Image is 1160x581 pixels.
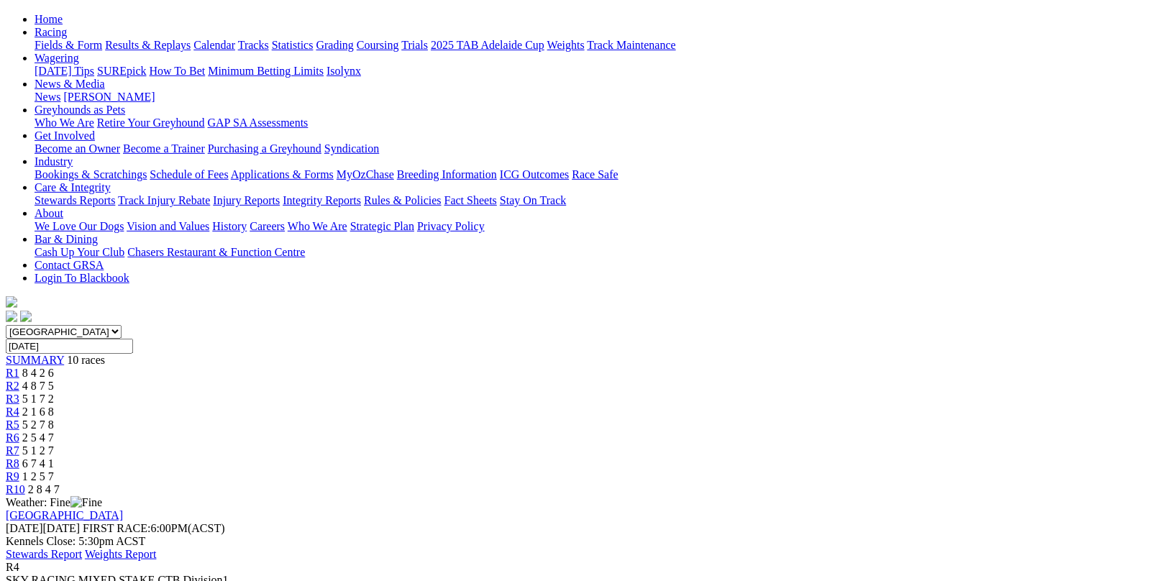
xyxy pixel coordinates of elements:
a: R2 [6,380,19,392]
a: Tracks [238,39,269,51]
a: SUREpick [97,65,146,77]
span: R9 [6,470,19,482]
span: 1 2 5 7 [22,470,54,482]
a: Care & Integrity [35,181,111,193]
img: logo-grsa-white.png [6,296,17,308]
a: Breeding Information [397,168,497,180]
a: MyOzChase [337,168,394,180]
a: [DATE] Tips [35,65,94,77]
a: Coursing [357,39,399,51]
a: Become a Trainer [123,142,205,155]
span: R4 [6,406,19,418]
div: Racing [35,39,1154,52]
a: R8 [6,457,19,470]
a: Cash Up Your Club [35,246,124,258]
span: Weather: Fine [6,496,102,508]
span: 8 4 2 6 [22,367,54,379]
a: News [35,91,60,103]
a: Home [35,13,63,25]
div: Get Involved [35,142,1154,155]
a: Get Involved [35,129,95,142]
a: Purchasing a Greyhound [208,142,321,155]
a: Fact Sheets [444,194,497,206]
a: Strategic Plan [350,220,414,232]
a: [GEOGRAPHIC_DATA] [6,509,123,521]
a: Stewards Reports [35,194,115,206]
img: facebook.svg [6,311,17,322]
a: Fields & Form [35,39,102,51]
div: News & Media [35,91,1154,104]
a: Weights Report [85,548,157,560]
a: Wagering [35,52,79,64]
span: 2 5 4 7 [22,431,54,444]
span: 5 2 7 8 [22,418,54,431]
span: [DATE] [6,522,43,534]
a: R6 [6,431,19,444]
a: Race Safe [572,168,618,180]
a: Bookings & Scratchings [35,168,147,180]
a: Become an Owner [35,142,120,155]
a: Trials [401,39,428,51]
a: [PERSON_NAME] [63,91,155,103]
a: Chasers Restaurant & Function Centre [127,246,305,258]
a: How To Bet [150,65,206,77]
span: 2 1 6 8 [22,406,54,418]
a: Racing [35,26,67,38]
a: Results & Replays [105,39,191,51]
a: Minimum Betting Limits [208,65,324,77]
a: Vision and Values [127,220,209,232]
span: R4 [6,561,19,573]
a: GAP SA Assessments [208,116,309,129]
a: News & Media [35,78,105,90]
span: 6:00PM(ACST) [83,522,225,534]
a: We Love Our Dogs [35,220,124,232]
a: Careers [250,220,285,232]
div: Industry [35,168,1154,181]
a: Retire Your Greyhound [97,116,205,129]
a: SUMMARY [6,354,64,366]
a: Track Maintenance [588,39,676,51]
span: R10 [6,483,25,495]
div: Wagering [35,65,1154,78]
span: 5 1 7 2 [22,393,54,405]
a: Industry [35,155,73,168]
span: 2 8 4 7 [28,483,60,495]
a: Rules & Policies [364,194,442,206]
a: Statistics [272,39,314,51]
input: Select date [6,339,133,354]
span: 6 7 4 1 [22,457,54,470]
a: Track Injury Rebate [118,194,210,206]
a: 2025 TAB Adelaide Cup [431,39,544,51]
a: Injury Reports [213,194,280,206]
a: Login To Blackbook [35,272,129,284]
a: Stewards Report [6,548,82,560]
a: R5 [6,418,19,431]
a: ICG Outcomes [500,168,569,180]
div: Care & Integrity [35,194,1154,207]
a: Bar & Dining [35,233,98,245]
a: R3 [6,393,19,405]
img: Fine [70,496,102,509]
a: Weights [547,39,585,51]
a: Schedule of Fees [150,168,228,180]
a: Who We Are [35,116,94,129]
span: 5 1 2 7 [22,444,54,457]
a: R7 [6,444,19,457]
div: Greyhounds as Pets [35,116,1154,129]
a: Integrity Reports [283,194,361,206]
a: Syndication [324,142,379,155]
div: About [35,220,1154,233]
a: Contact GRSA [35,259,104,271]
a: About [35,207,63,219]
a: R1 [6,367,19,379]
img: twitter.svg [20,311,32,322]
span: [DATE] [6,522,80,534]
